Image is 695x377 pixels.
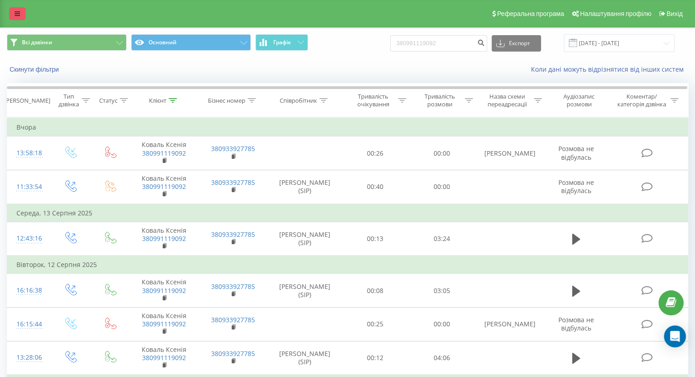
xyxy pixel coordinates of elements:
[475,136,544,170] td: [PERSON_NAME]
[27,102,167,116] button: Clip a screenshot
[142,182,186,191] a: 380991119092
[16,178,41,196] div: 11:33:54
[268,170,342,204] td: [PERSON_NAME] (SIP)
[350,93,396,108] div: Тривалість очікування
[23,318,165,328] div: Destination
[667,10,683,17] span: Вихід
[142,353,186,362] a: 380991119092
[342,274,409,308] td: 00:08
[7,34,127,51] button: Всі дзвінки
[16,230,41,247] div: 12:43:16
[23,40,170,58] input: Untitled
[22,39,52,46] span: Всі дзвінки
[558,315,594,332] span: Розмова не відбулась
[342,170,409,204] td: 00:40
[129,222,198,256] td: Коваль Ксенія
[208,97,245,105] div: Бізнес номер
[149,97,166,105] div: Клієнт
[409,274,475,308] td: 03:05
[4,97,50,105] div: [PERSON_NAME]
[7,65,64,73] button: Скинути фільтри
[37,330,68,340] span: Inbox Panel
[417,93,462,108] div: Тривалість розмови
[211,178,255,187] a: 380933927785
[211,144,255,153] a: 380933927785
[42,76,122,84] span: Clip a selection (Select text first)
[58,93,79,108] div: Тип дзвінка
[664,325,686,347] div: Open Intercom Messenger
[16,349,41,367] div: 13:28:06
[142,234,186,243] a: 380991119092
[552,93,606,108] div: Аудіозапис розмови
[27,87,167,102] button: Clip a block
[211,282,255,291] a: 380933927785
[7,256,688,274] td: Вівторок, 12 Серпня 2025
[409,341,475,375] td: 04:06
[280,97,317,105] div: Співробітник
[7,118,688,136] td: Вчора
[342,222,409,256] td: 00:13
[42,91,71,98] span: Clip a block
[409,136,475,170] td: 00:00
[211,349,255,358] a: 380933927785
[129,170,198,204] td: Коваль Ксенія
[111,129,160,140] span: Clear all and close
[142,286,186,295] a: 380991119092
[211,315,255,324] a: 380933927785
[16,315,41,333] div: 16:15:44
[409,170,475,204] td: 00:00
[27,73,167,87] button: Clip a selection (Select text first)
[16,282,41,299] div: 16:16:38
[492,35,541,52] button: Експорт
[7,204,688,222] td: Середа, 13 Серпня 2025
[268,222,342,256] td: [PERSON_NAME] (SIP)
[129,136,198,170] td: Коваль Ксенія
[615,93,668,108] div: Коментар/категорія дзвінка
[580,10,651,17] span: Налаштування профілю
[129,274,198,308] td: Коваль Ксенія
[342,308,409,341] td: 00:25
[255,34,308,51] button: Графік
[531,65,688,73] a: Коли дані можуть відрізнятися вiд інших систем
[43,12,60,20] span: xTiles
[342,136,409,170] td: 00:26
[129,308,198,341] td: Коваль Ксенія
[409,222,475,256] td: 03:24
[268,341,342,375] td: [PERSON_NAME] (SIP)
[558,144,594,161] span: Розмова не відбулась
[475,308,544,341] td: [PERSON_NAME]
[558,178,594,195] span: Розмова не відбулась
[211,230,255,239] a: 380933927785
[129,341,198,375] td: Коваль Ксенія
[142,319,186,328] a: 380991119092
[16,144,41,162] div: 13:58:18
[99,97,117,105] div: Статус
[497,10,564,17] span: Реферальна програма
[390,35,487,52] input: Пошук за номером
[268,274,342,308] td: [PERSON_NAME] (SIP)
[42,62,83,69] span: Clip a bookmark
[273,39,291,46] span: Графік
[27,58,167,73] button: Clip a bookmark
[342,341,409,375] td: 00:12
[142,149,186,157] a: 380991119092
[131,34,251,51] button: Основний
[483,93,531,108] div: Назва схеми переадресації
[409,308,475,341] td: 00:00
[42,105,84,113] span: Clip a screenshot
